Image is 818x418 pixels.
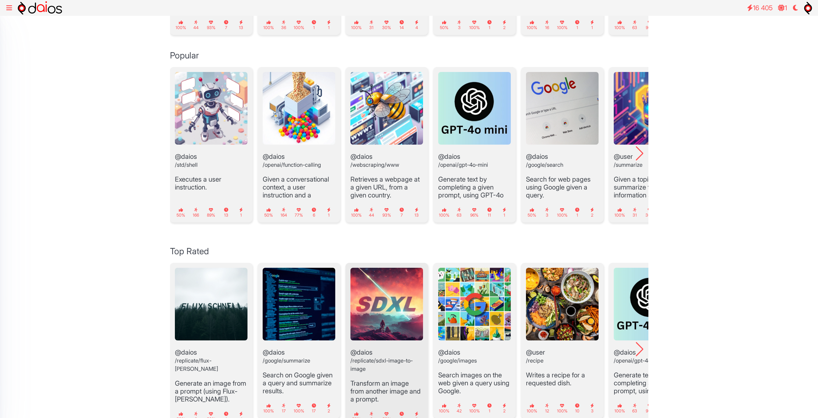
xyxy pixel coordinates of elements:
div: 5 / 15 [521,67,604,223]
small: 100% [557,207,568,218]
small: /google/summarize [263,357,310,364]
small: 3 [590,403,594,413]
small: /google/search [526,161,563,168]
img: shell.webp [175,72,247,145]
p: Given a conversational context, a user instruction and a function name, figure out what the funct... [263,175,335,223]
a: 16 405 [744,1,776,15]
img: openai-function-calling.webp [263,72,335,145]
small: 96% [646,20,654,30]
small: /openai/gpt-4o-mini [438,161,488,168]
p: Writes a recipe for a requested dish. [526,371,599,387]
p: Generate an image from a prompt (using Flux-[PERSON_NAME]). [175,379,247,403]
small: 7 [224,20,228,30]
span: 1 [785,4,787,12]
img: google-images.webp [438,268,511,340]
p: Generate text by completing a given prompt, using GPT-4o Mini. [438,175,511,207]
small: 12 [545,403,549,413]
small: 93% [207,20,215,30]
small: 6 [312,207,316,218]
img: openai-gpt-4o-mini.webp [614,268,686,340]
small: 44 [369,207,374,218]
p: Generate text by completing a given prompt, using GPT-4o Mini. [614,371,686,403]
small: 100% [439,207,449,218]
small: 14 [400,20,404,30]
small: 2 [590,207,594,218]
header: @daios [614,268,686,371]
h3: Top Rated [170,246,648,256]
small: 42 [457,403,462,413]
small: 44 [193,20,199,30]
header: @daios [175,72,247,175]
small: 13 [224,207,228,218]
div: 4 / 15 [433,67,516,223]
small: 93% [382,207,391,218]
small: 100% [439,403,449,413]
small: 100% [351,207,362,218]
small: 100% [351,20,362,30]
small: /summarize [614,161,642,168]
p: Retrieves a webpage at a given URL, from a given country. [350,175,423,199]
div: Next slide [631,341,648,358]
img: logo-h.svg [18,1,62,15]
small: 77% [295,207,303,218]
small: 100% [469,403,480,413]
small: 89% [207,207,215,218]
small: 100% [614,403,625,413]
small: 3 [545,207,549,218]
small: 100% [263,403,274,413]
header: @daios [263,72,335,175]
div: 1 / 15 [170,67,252,223]
small: 100% [176,20,186,30]
small: 2 [503,403,506,413]
header: @user [526,268,599,371]
div: Next slide [631,145,648,162]
p: Search on Google given a query and summarize results. [263,371,335,395]
small: 100% [294,403,304,413]
img: openai-gpt-4o-mini.webp [438,72,511,145]
small: 17 [282,403,286,413]
small: 13 [414,207,419,218]
img: standard-tool.webp [614,72,686,145]
small: 100% [469,20,480,30]
small: 63 [457,207,462,218]
small: 50% [440,20,448,30]
div: 3 / 15 [345,67,428,223]
small: 2 [327,403,331,413]
img: sdxl+coverimage+milkyweights.png [350,268,423,340]
small: 166 [193,207,199,218]
div: 2 / 15 [258,67,340,223]
small: /openai/function-calling [263,161,321,168]
small: 100% [614,20,625,30]
small: 36 [281,20,286,30]
small: 1 [327,20,331,30]
small: 3 [457,20,461,30]
small: /replicate/sdxl-image-to-image [350,357,413,372]
small: 164 [280,207,287,218]
header: @daios [350,268,423,379]
p: Executes a user instruction. [175,175,247,191]
small: /webscraping/www [350,161,399,168]
small: 11 [487,207,492,218]
small: 96% [646,403,654,413]
small: 31 [633,207,637,218]
small: 16 [545,20,549,30]
small: 31 [369,20,374,30]
small: /std/shell [175,161,198,168]
small: 30% [382,20,391,30]
small: 4 [415,20,418,30]
small: 10 [575,403,579,413]
small: /google/images [438,357,477,364]
p: Search for web pages using Google given a query. [526,175,599,199]
header: @daios [438,72,511,175]
small: 1 [312,20,316,30]
small: 1 [327,207,331,218]
small: 100% [614,207,625,218]
small: 63 [632,403,637,413]
small: /openai/gpt-4o-mini [614,357,664,364]
small: 96% [470,207,478,218]
p: Transform an image from another image and a prompt. [350,379,423,403]
small: 100% [263,20,274,30]
small: 7 [400,207,404,218]
header: @daios [350,72,423,175]
small: 100% [294,20,304,30]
